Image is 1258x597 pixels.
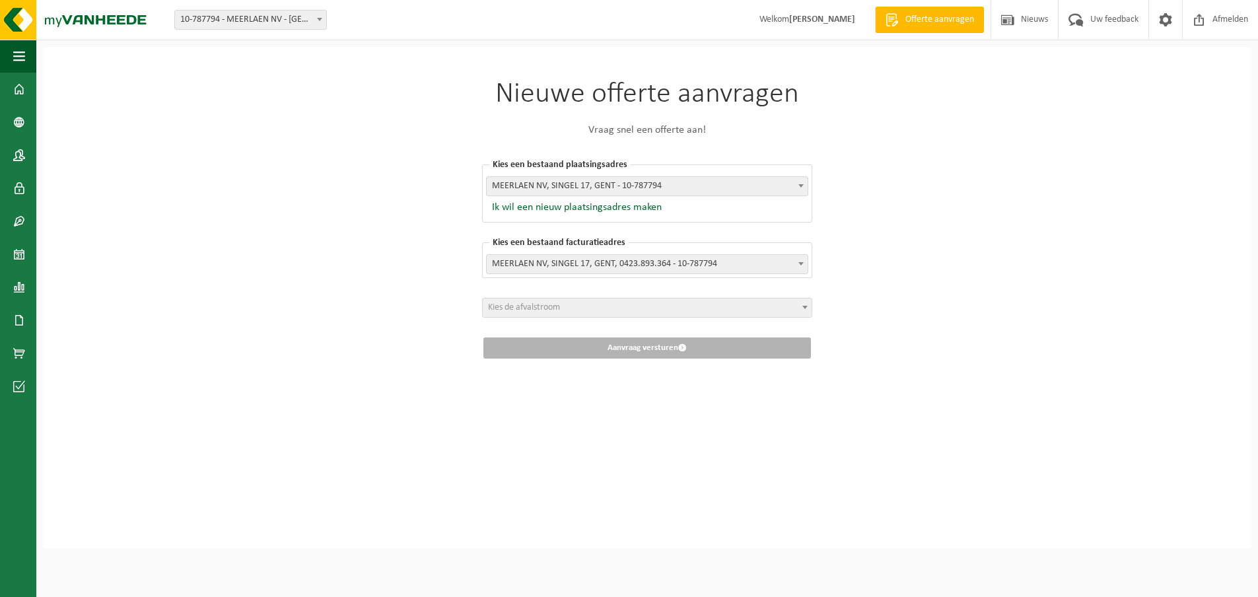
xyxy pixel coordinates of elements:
span: Kies de afvalstroom [488,302,560,312]
p: Vraag snel een offerte aan! [482,122,812,138]
span: MEERLAEN NV, SINGEL 17, GENT, 0423.893.364 - 10-787794 [486,254,808,274]
strong: [PERSON_NAME] [789,15,855,24]
button: Ik wil een nieuw plaatsingsadres maken [486,201,662,214]
span: 10-787794 - MEERLAEN NV - GENT [175,11,326,29]
a: Offerte aanvragen [875,7,984,33]
span: Offerte aanvragen [902,13,977,26]
span: MEERLAEN NV, SINGEL 17, GENT - 10-787794 [487,177,808,195]
h1: Nieuwe offerte aanvragen [482,80,812,109]
span: MEERLAEN NV, SINGEL 17, GENT, 0423.893.364 - 10-787794 [487,255,808,273]
span: Kies een bestaand plaatsingsadres [489,160,631,170]
button: Aanvraag versturen [483,337,811,359]
span: Kies een bestaand facturatieadres [489,238,629,248]
span: 10-787794 - MEERLAEN NV - GENT [174,10,327,30]
span: MEERLAEN NV, SINGEL 17, GENT - 10-787794 [486,176,808,196]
